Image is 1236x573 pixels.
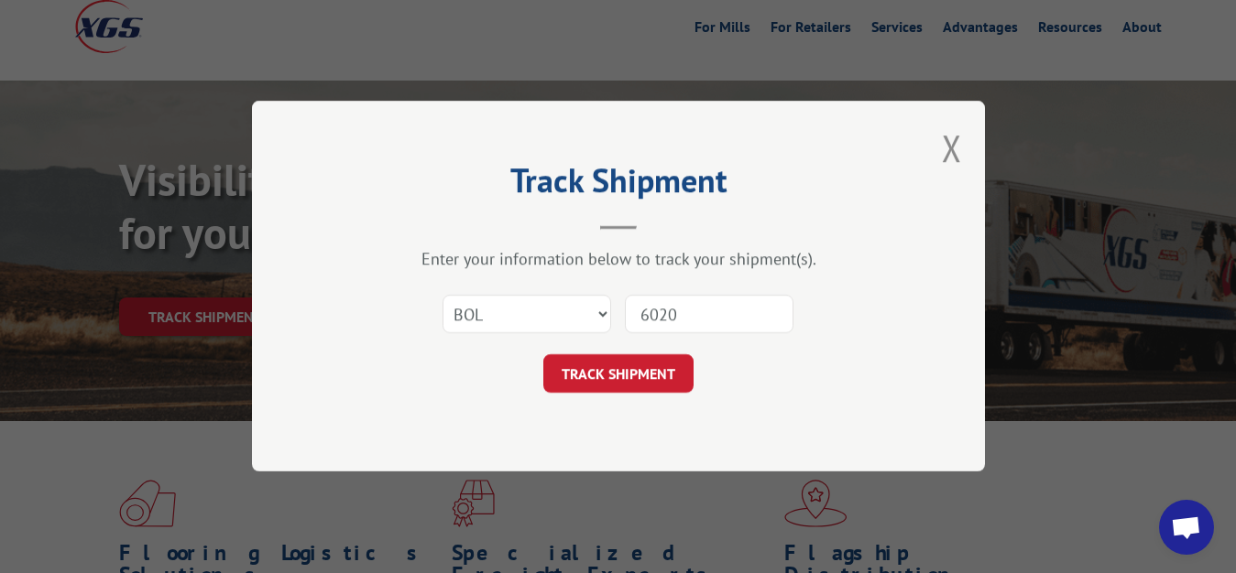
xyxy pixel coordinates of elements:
button: Close modal [942,124,962,172]
input: Number(s) [625,296,793,334]
button: TRACK SHIPMENT [543,355,694,394]
h2: Track Shipment [344,168,893,202]
a: Open chat [1159,500,1214,555]
div: Enter your information below to track your shipment(s). [344,249,893,270]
